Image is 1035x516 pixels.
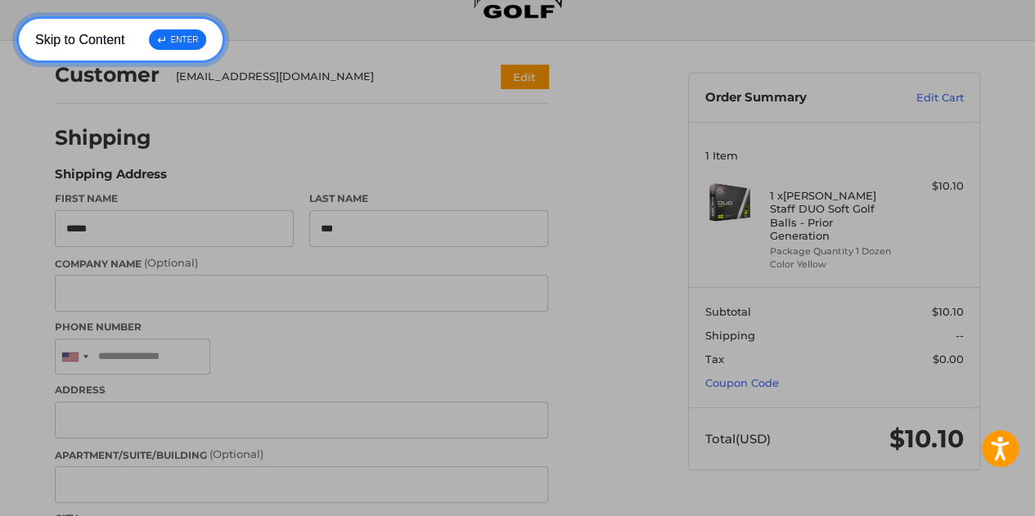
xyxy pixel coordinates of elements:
[770,189,895,242] h4: 1 x [PERSON_NAME] Staff DUO Soft Golf Balls - Prior Generation
[209,447,263,460] small: (Optional)
[705,352,724,366] span: Tax
[705,329,755,342] span: Shipping
[933,352,964,366] span: $0.00
[956,329,964,342] span: --
[309,191,548,206] label: Last Name
[55,383,548,397] label: Address
[705,90,881,106] h3: Order Summary
[55,62,160,87] h2: Customer
[770,258,895,271] li: Color Yellow
[55,165,167,191] legend: Shipping Address
[144,256,198,269] small: (Optional)
[501,65,548,88] button: Edit
[705,305,751,318] span: Subtotal
[899,178,964,195] div: $10.10
[55,125,151,150] h2: Shipping
[55,255,548,271] label: Company Name
[932,305,964,318] span: $10.10
[889,424,964,454] span: $10.10
[55,446,548,463] label: Apartment/Suite/Building
[55,320,548,334] label: Phone Number
[176,69,470,85] div: [EMAIL_ADDRESS][DOMAIN_NAME]
[705,376,779,389] a: Coupon Code
[56,339,93,375] div: United States: +1
[881,90,964,106] a: Edit Cart
[55,191,294,206] label: First Name
[705,149,964,162] h3: 1 Item
[770,245,895,258] li: Package Quantity 1 Dozen
[705,431,771,446] span: Total (USD)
